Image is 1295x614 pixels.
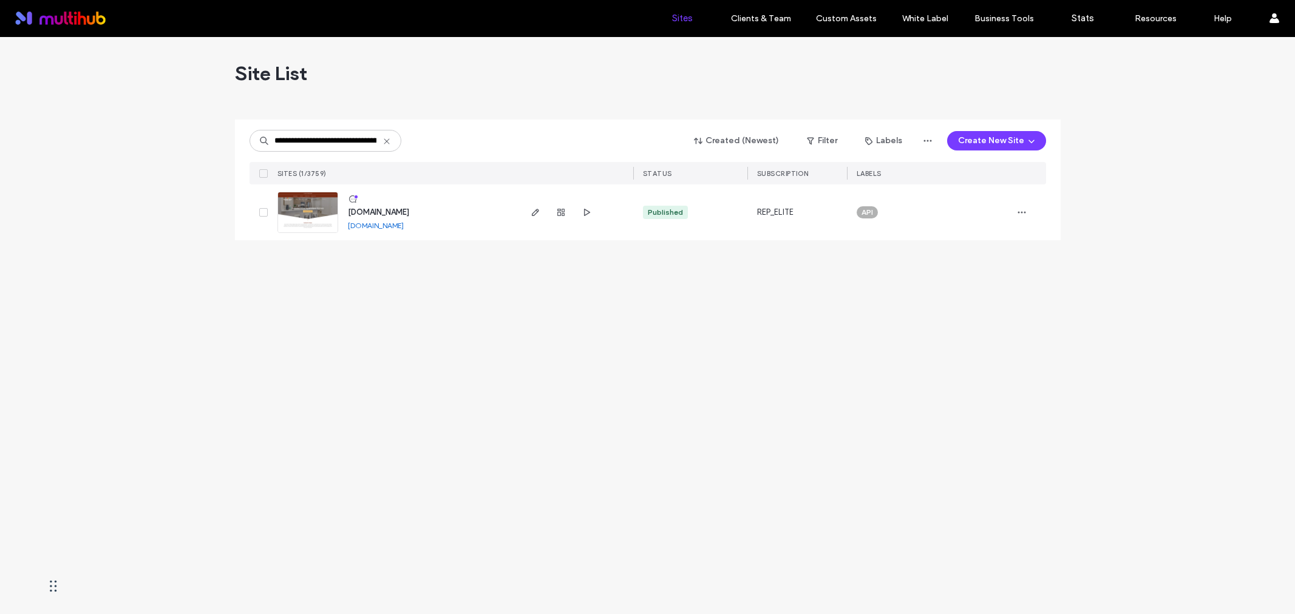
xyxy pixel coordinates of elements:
[277,169,327,178] span: SITES (1/3759)
[50,568,57,604] div: Drag
[974,13,1034,24] label: Business Tools
[731,13,791,24] label: Clients & Team
[854,131,913,150] button: Labels
[684,131,790,150] button: Created (Newest)
[643,169,672,178] span: STATUS
[862,207,873,218] span: API
[902,13,948,24] label: White Label
[648,207,683,218] div: Published
[348,221,404,230] a: [DOMAIN_NAME]
[757,206,794,218] span: REP_ELITE
[947,131,1046,150] button: Create New Site
[795,131,849,150] button: Filter
[816,13,877,24] label: Custom Assets
[348,207,409,217] a: [DOMAIN_NAME]
[235,61,307,86] span: Site List
[672,13,693,24] label: Sites
[857,169,882,178] span: LABELS
[1214,13,1232,24] label: Help
[1072,13,1094,24] label: Stats
[757,169,809,178] span: SUBSCRIPTION
[1135,13,1177,24] label: Resources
